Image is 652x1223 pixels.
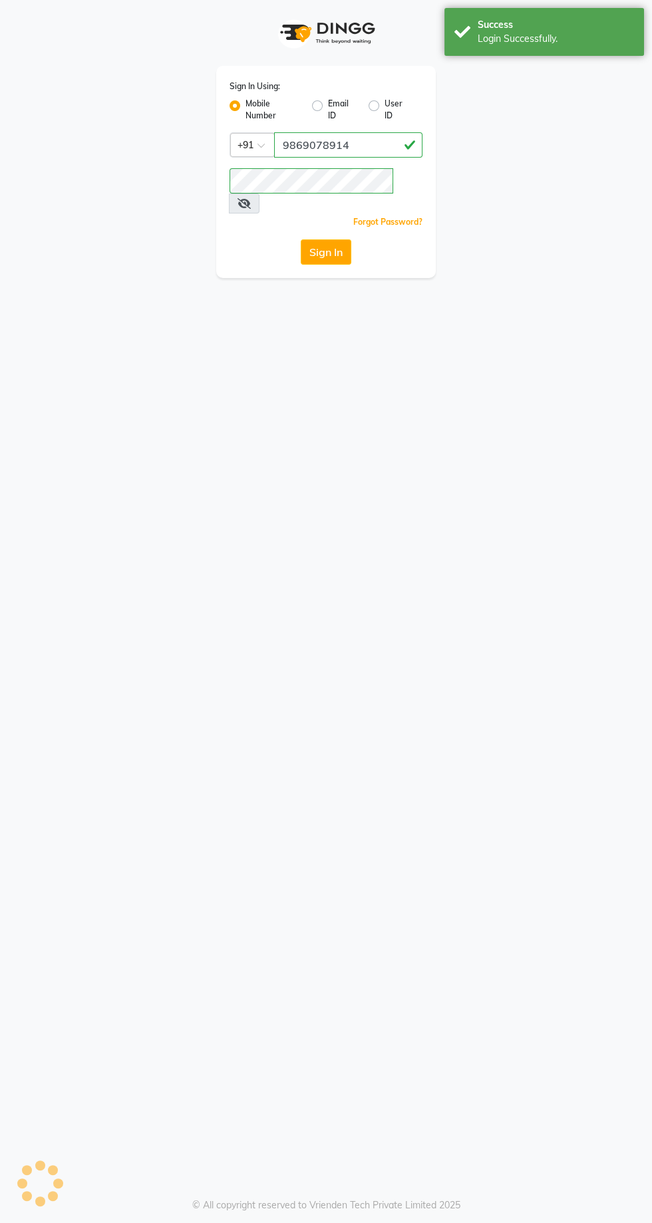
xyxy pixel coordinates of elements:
label: User ID [385,98,412,122]
label: Mobile Number [245,98,301,122]
div: Success [478,18,634,32]
img: logo1.svg [273,13,379,53]
input: Username [274,132,422,158]
label: Sign In Using: [230,80,280,92]
button: Sign In [301,239,351,265]
label: Email ID [328,98,358,122]
div: Login Successfully. [478,32,634,46]
a: Forgot Password? [353,217,422,227]
input: Username [230,168,393,194]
